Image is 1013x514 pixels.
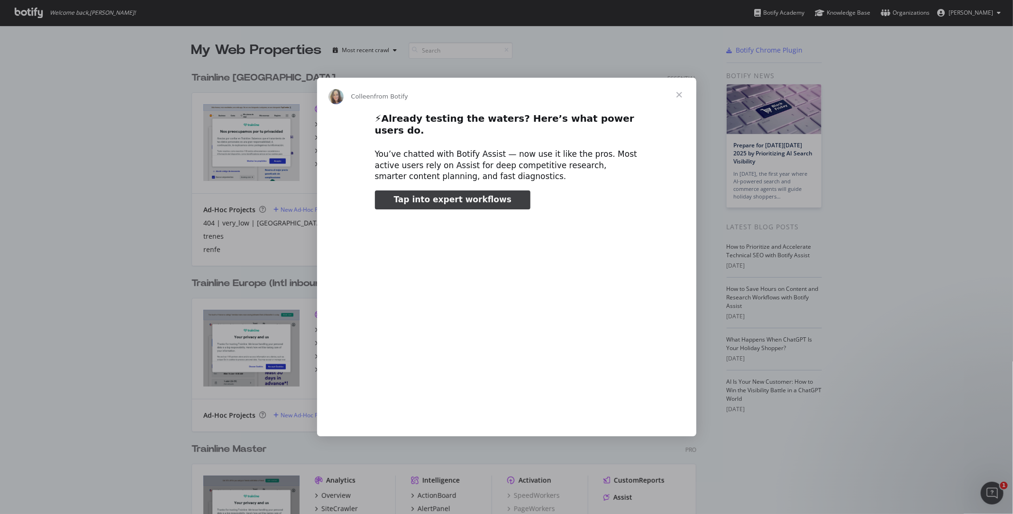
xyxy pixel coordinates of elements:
[329,89,344,104] img: Profile image for Colleen
[374,93,408,100] span: from Botify
[375,190,530,209] a: Tap into expert workflows
[351,93,374,100] span: Colleen
[309,217,704,415] video: Play video
[394,195,511,204] span: Tap into expert workflows
[662,78,696,112] span: Close
[375,112,639,142] h2: ⚡
[375,113,634,136] b: Already testing the waters? Here’s what power users do.
[375,149,639,182] div: You’ve chatted with Botify Assist — now use it like the pros. Most active users rely on Assist fo...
